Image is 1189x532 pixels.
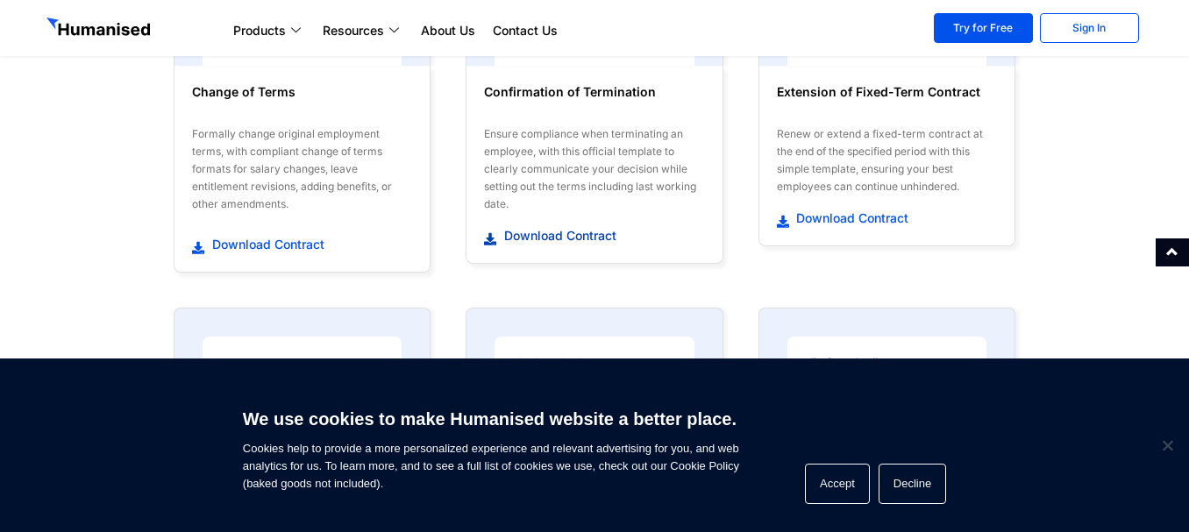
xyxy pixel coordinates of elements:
[777,209,997,228] a: Download Contract
[192,235,412,254] a: Download Contract
[1040,13,1139,43] a: Sign In
[192,127,392,210] span: Formally change original employment terms, with compliant change of terms formats for salary chan...
[484,226,704,245] a: Download Contract
[1158,436,1176,454] span: Decline
[484,20,566,41] a: Contact Us
[934,13,1033,43] a: Try for Free
[314,20,412,41] a: Resources
[208,236,324,253] span: Download Contract
[879,464,946,504] button: Decline
[243,407,739,431] h6: We use cookies to make Humanised website a better place.
[46,18,153,40] img: GetHumanised Logo
[192,83,412,118] h6: Change of Terms
[484,83,704,118] h6: Confirmation of Termination
[412,20,484,41] a: About Us
[243,398,739,493] span: Cookies help to provide a more personalized experience and relevant advertising for you, and web ...
[484,125,704,213] div: Ensure compliance when terminating an employee, with this official template to clearly communicat...
[777,83,997,118] h6: Extension of Fixed-Term Contract
[224,20,314,41] a: Products
[500,227,616,245] span: Download Contract
[777,125,997,195] div: Renew or extend a fixed-term contract at the end of the specified period with this simple templat...
[805,464,870,504] button: Accept
[792,209,908,227] span: Download Contract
